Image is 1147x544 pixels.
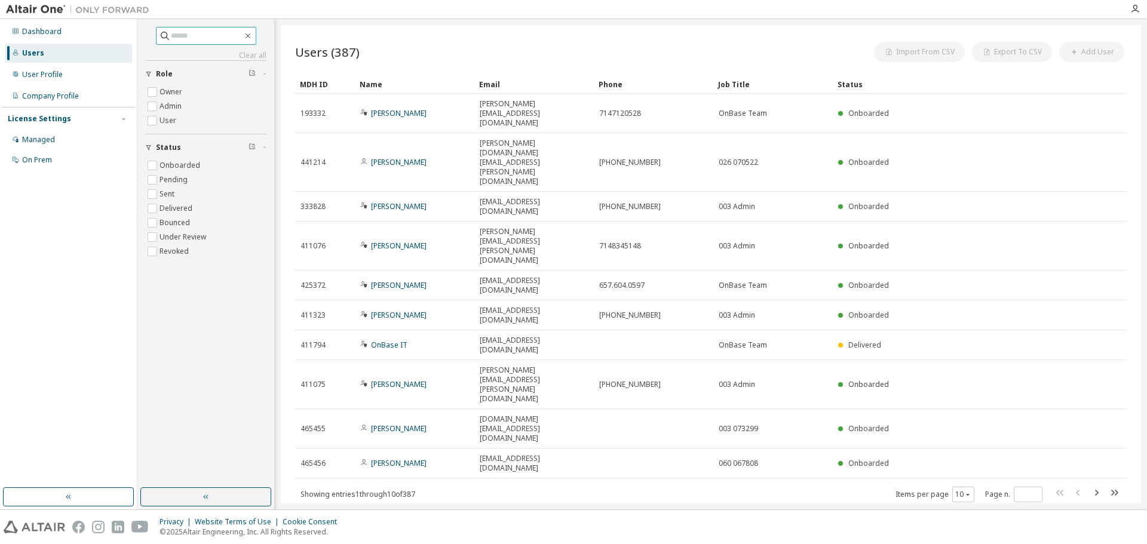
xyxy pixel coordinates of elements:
[848,423,889,434] span: Onboarded
[160,173,190,187] label: Pending
[22,48,44,58] div: Users
[848,379,889,389] span: Onboarded
[719,380,755,389] span: 003 Admin
[371,379,427,389] a: [PERSON_NAME]
[22,91,79,101] div: Company Profile
[480,99,588,128] span: [PERSON_NAME][EMAIL_ADDRESS][DOMAIN_NAME]
[371,241,427,251] a: [PERSON_NAME]
[599,241,641,251] span: 7148345148
[719,109,767,118] span: OnBase Team
[955,490,971,499] button: 10
[300,311,326,320] span: 411323
[156,69,173,79] span: Role
[895,487,974,502] span: Items per page
[718,75,828,94] div: Job Title
[599,380,661,389] span: [PHONE_NUMBER]
[300,489,415,499] span: Showing entries 1 through 10 of 387
[160,244,191,259] label: Revoked
[480,306,588,325] span: [EMAIL_ADDRESS][DOMAIN_NAME]
[480,227,588,265] span: [PERSON_NAME][EMAIL_ADDRESS][PERSON_NAME][DOMAIN_NAME]
[371,157,427,167] a: [PERSON_NAME]
[145,134,266,161] button: Status
[249,143,256,152] span: Clear filter
[160,187,177,201] label: Sent
[480,454,588,473] span: [EMAIL_ADDRESS][DOMAIN_NAME]
[6,4,155,16] img: Altair One
[848,201,889,211] span: Onboarded
[480,414,588,443] span: [DOMAIN_NAME][EMAIL_ADDRESS][DOMAIN_NAME]
[985,487,1042,502] span: Page n.
[283,517,344,527] div: Cookie Consent
[249,69,256,79] span: Clear filter
[371,310,427,320] a: [PERSON_NAME]
[719,459,758,468] span: 060 067808
[160,230,208,244] label: Under Review
[300,340,326,350] span: 411794
[599,281,645,290] span: 657.604.0597
[371,280,427,290] a: [PERSON_NAME]
[160,201,195,216] label: Delivered
[300,109,326,118] span: 193332
[479,75,589,94] div: Email
[22,135,55,145] div: Managed
[599,75,709,94] div: Phone
[300,202,326,211] span: 333828
[480,276,588,295] span: [EMAIL_ADDRESS][DOMAIN_NAME]
[195,517,283,527] div: Website Terms of Use
[371,458,427,468] a: [PERSON_NAME]
[848,310,889,320] span: Onboarded
[719,340,767,350] span: OnBase Team
[1059,42,1124,62] button: Add User
[848,340,881,350] span: Delivered
[131,521,149,533] img: youtube.svg
[300,158,326,167] span: 441214
[371,423,427,434] a: [PERSON_NAME]
[22,70,63,79] div: User Profile
[160,527,344,537] p: © 2025 Altair Engineering, Inc. All Rights Reserved.
[719,202,755,211] span: 003 Admin
[300,75,350,94] div: MDH ID
[295,44,360,60] span: Users (387)
[160,99,184,113] label: Admin
[300,241,326,251] span: 411076
[160,113,179,128] label: User
[4,521,65,533] img: altair_logo.svg
[719,158,758,167] span: 026 070522
[156,143,181,152] span: Status
[838,75,1065,94] div: Status
[874,42,965,62] button: Import From CSV
[145,51,266,60] a: Clear all
[72,521,85,533] img: facebook.svg
[371,108,427,118] a: [PERSON_NAME]
[719,241,755,251] span: 003 Admin
[848,241,889,251] span: Onboarded
[480,365,588,404] span: [PERSON_NAME][EMAIL_ADDRESS][PERSON_NAME][DOMAIN_NAME]
[719,424,758,434] span: 003 073299
[972,42,1052,62] button: Export To CSV
[848,108,889,118] span: Onboarded
[160,216,192,230] label: Bounced
[145,61,266,87] button: Role
[160,517,195,527] div: Privacy
[160,85,185,99] label: Owner
[371,340,407,350] a: OnBase IT
[599,158,661,167] span: [PHONE_NUMBER]
[300,380,326,389] span: 411075
[22,27,62,36] div: Dashboard
[599,109,641,118] span: 7147120528
[92,521,105,533] img: instagram.svg
[480,139,588,186] span: [PERSON_NAME][DOMAIN_NAME][EMAIL_ADDRESS][PERSON_NAME][DOMAIN_NAME]
[300,424,326,434] span: 465455
[719,311,755,320] span: 003 Admin
[599,202,661,211] span: [PHONE_NUMBER]
[300,281,326,290] span: 425372
[8,114,71,124] div: License Settings
[480,197,588,216] span: [EMAIL_ADDRESS][DOMAIN_NAME]
[480,336,588,355] span: [EMAIL_ADDRESS][DOMAIN_NAME]
[360,75,470,94] div: Name
[599,311,661,320] span: [PHONE_NUMBER]
[22,155,52,165] div: On Prem
[848,280,889,290] span: Onboarded
[160,158,203,173] label: Onboarded
[112,521,124,533] img: linkedin.svg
